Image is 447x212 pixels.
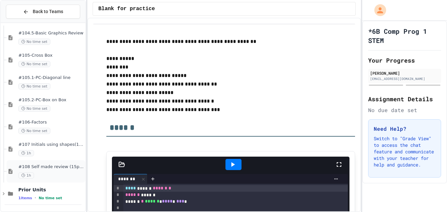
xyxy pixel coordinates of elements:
span: No time set [18,106,50,112]
span: 1h [18,150,34,156]
span: #106-Factors [18,120,84,125]
span: • [35,195,36,201]
span: 1 items [18,196,32,200]
div: No due date set [368,106,441,114]
span: Back to Teams [33,8,63,15]
span: #105.1-PC-Diagonal line [18,75,84,81]
span: #108 Self made review (15pts) [18,164,84,170]
span: #104.5-Basic Graphics Review [18,30,84,36]
span: No time set [18,39,50,45]
h2: Your Progress [368,56,441,65]
h3: Need Help? [374,125,436,133]
div: My Account [367,3,388,18]
span: #107 Initials using shapes(11pts) [18,142,84,147]
span: No time set [18,83,50,89]
span: No time set [39,196,62,200]
span: #105-Cross Box [18,53,84,58]
span: 1h [18,172,34,179]
span: Blank for practice [98,5,155,13]
p: Switch to "Grade View" to access the chat feature and communicate with your teacher for help and ... [374,135,436,168]
div: [PERSON_NAME] [370,70,439,76]
div: [EMAIL_ADDRESS][DOMAIN_NAME] [370,76,439,81]
h1: *6B Comp Prog 1 STEM [368,27,441,45]
h2: Assignment Details [368,94,441,104]
span: #105.2-PC-Box on Box [18,97,84,103]
span: No time set [18,61,50,67]
button: Back to Teams [6,5,80,19]
span: No time set [18,128,50,134]
span: Prior Units [18,187,84,193]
